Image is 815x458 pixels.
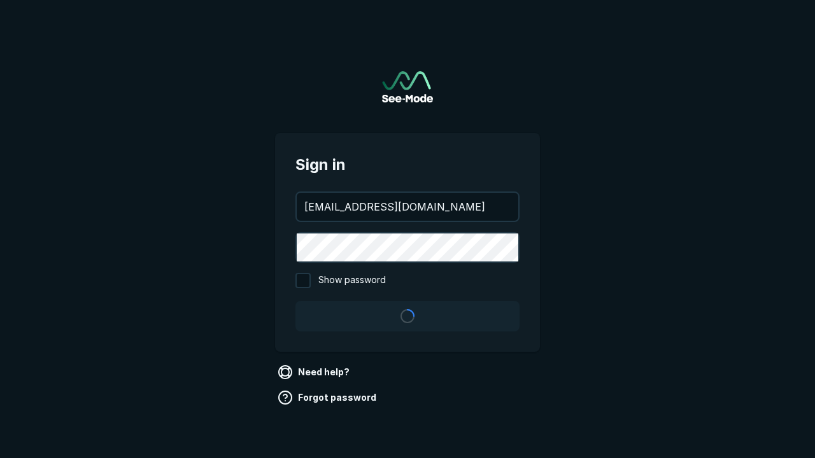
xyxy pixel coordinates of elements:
img: See-Mode Logo [382,71,433,102]
a: Need help? [275,362,355,382]
span: Show password [318,273,386,288]
a: Go to sign in [382,71,433,102]
input: your@email.com [297,193,518,221]
a: Forgot password [275,387,381,408]
span: Sign in [295,153,520,176]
